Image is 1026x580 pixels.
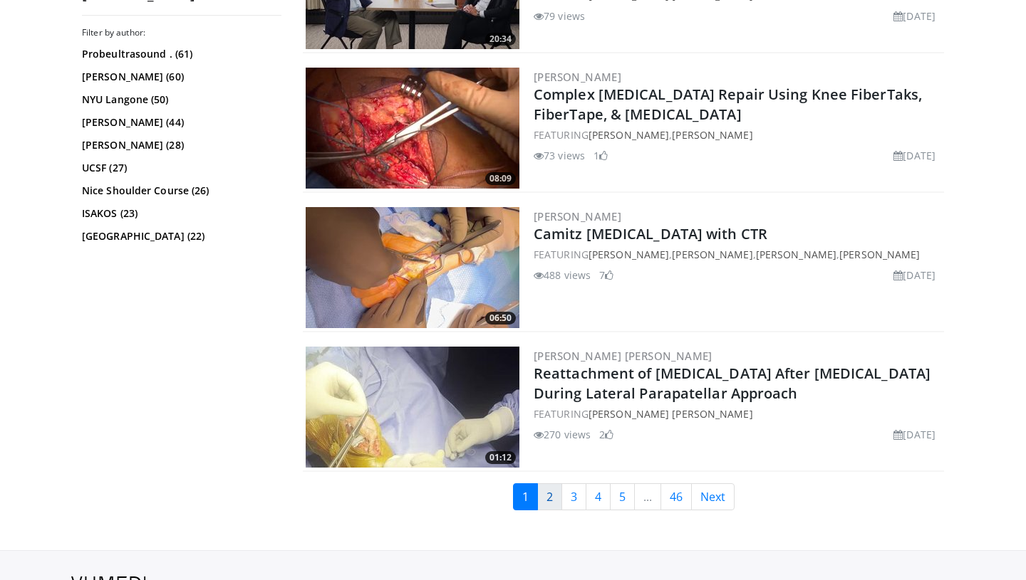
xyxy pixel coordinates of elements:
span: 20:34 [485,33,516,46]
a: [PERSON_NAME] [589,248,669,261]
li: [DATE] [893,427,936,442]
a: [PERSON_NAME] [589,128,669,142]
a: [GEOGRAPHIC_DATA] (22) [82,229,278,243]
span: 08:09 [485,172,516,185]
a: Probeultrasound . (61) [82,47,278,61]
li: 1 [594,148,608,163]
a: 5 [610,483,635,510]
a: 06:50 [306,207,519,328]
li: 7 [599,268,613,283]
li: 79 views [534,9,585,23]
div: FEATURING [534,406,941,421]
a: [PERSON_NAME] [PERSON_NAME] [589,407,753,421]
a: Camitz [MEDICAL_DATA] with CTR [534,224,767,243]
li: 488 views [534,268,591,283]
li: [DATE] [893,9,936,23]
img: b3af8503-3011-49c3-8fdc-27a8d1a77a0b.300x170_q85_crop-smart_upscale.jpg [306,207,519,328]
img: e1c2b6ee-86c7-40a2-8238-438aca70f309.300x170_q85_crop-smart_upscale.jpg [306,68,519,189]
li: [DATE] [893,148,936,163]
a: NYU Langone (50) [82,93,278,107]
div: FEATURING , , , [534,247,941,262]
a: 3 [561,483,586,510]
a: [PERSON_NAME] (44) [82,115,278,130]
a: [PERSON_NAME] [PERSON_NAME] [534,349,712,363]
a: Complex [MEDICAL_DATA] Repair Using Knee FiberTaks, FiberTape, & [MEDICAL_DATA] [534,85,922,124]
a: [PERSON_NAME] [534,70,621,84]
a: 2 [537,483,562,510]
a: Next [691,483,735,510]
a: [PERSON_NAME] [672,128,752,142]
a: Reattachment of [MEDICAL_DATA] After [MEDICAL_DATA] During Lateral Parapatellar Approach [534,364,931,403]
a: [PERSON_NAME] [672,248,752,261]
a: [PERSON_NAME] (28) [82,138,278,152]
a: 4 [586,483,611,510]
li: 2 [599,427,613,442]
h3: Filter by author: [82,27,281,38]
a: ISAKOS (23) [82,206,278,221]
a: 46 [660,483,692,510]
a: [PERSON_NAME] [756,248,836,261]
a: 08:09 [306,68,519,189]
span: 06:50 [485,312,516,325]
nav: Search results pages [303,483,944,510]
li: 73 views [534,148,585,163]
a: Nice Shoulder Course (26) [82,184,278,198]
span: 01:12 [485,451,516,464]
li: [DATE] [893,268,936,283]
a: [PERSON_NAME] [839,248,920,261]
a: UCSF (27) [82,161,278,175]
li: 270 views [534,427,591,442]
div: FEATURING , [534,127,941,142]
a: [PERSON_NAME] (60) [82,70,278,84]
a: 01:12 [306,347,519,468]
img: ffd3e310-af56-4505-a9e7-4d0efc16f814.300x170_q85_crop-smart_upscale.jpg [306,347,519,468]
a: 1 [513,483,538,510]
a: [PERSON_NAME] [534,209,621,223]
